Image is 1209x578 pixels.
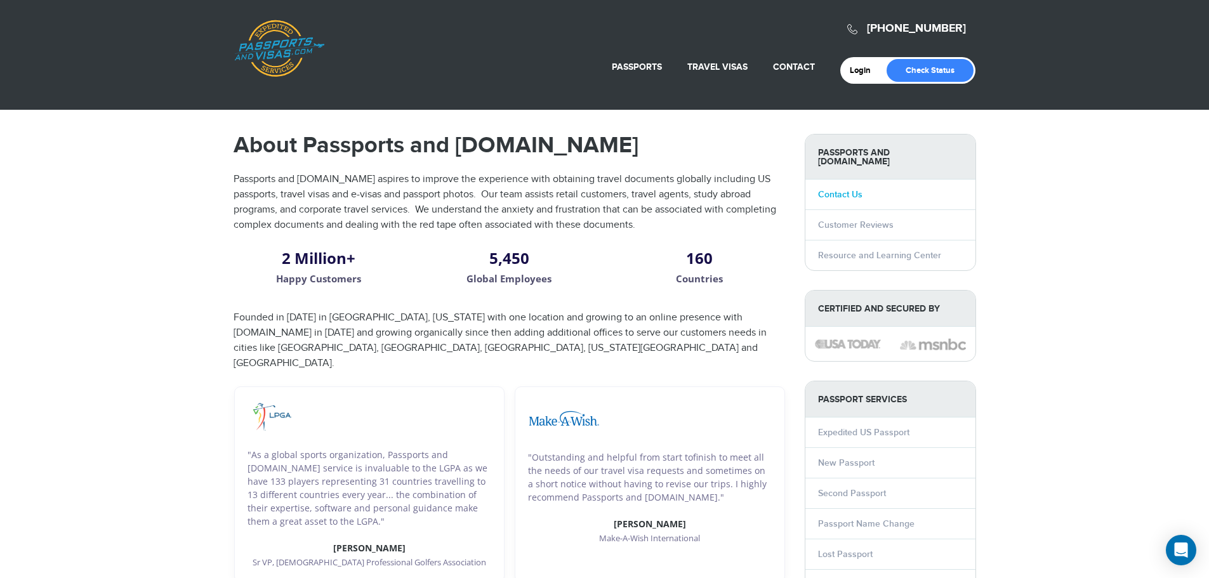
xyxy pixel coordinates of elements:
h1: About Passports and [DOMAIN_NAME] [234,134,786,157]
a: Second Passport [818,488,886,499]
div: Open Intercom Messenger [1166,535,1196,565]
a: Contact Us [818,189,862,200]
strong: Certified and Secured by [805,291,975,327]
p: Founded in [DATE] in [GEOGRAPHIC_DATA], [US_STATE] with one location and growing to an online pre... [234,310,786,371]
a: Passport Name Change [818,518,915,529]
img: image description [900,337,966,352]
p: Countries [614,272,785,286]
h2: 160 [614,254,785,262]
p: Sr VP, [DEMOGRAPHIC_DATA] Professional Golfers Association [248,556,491,569]
strong: PASSPORT SERVICES [805,381,975,417]
img: image description [248,400,294,435]
a: New Passport [818,457,875,468]
a: Travel Visas [687,62,748,72]
a: Check Status [887,59,974,82]
strong: [PERSON_NAME] [333,542,406,554]
a: Expedited US Passport [818,427,909,438]
a: Login [850,65,880,76]
p: Happy Customers [234,272,405,286]
p: "As a global sports organization, Passports and [DOMAIN_NAME] service is invaluable to the LGPA a... [248,448,491,528]
strong: Passports and [DOMAIN_NAME] [805,135,975,180]
img: image description [528,400,600,437]
p: Make-A-Wish International [528,532,772,545]
h2: 5,450 [423,254,595,262]
a: Lost Passport [818,549,873,560]
p: Passports and [DOMAIN_NAME] aspires to improve the experience with obtaining travel documents glo... [234,172,786,233]
a: Passports & [DOMAIN_NAME] [234,20,324,77]
p: "Outstanding and helpful from start tofinish to meet all the needs of our travel visa requests an... [528,450,772,504]
strong: [PERSON_NAME] [614,518,686,530]
a: Passports [612,62,662,72]
a: Customer Reviews [818,220,894,230]
a: Resource and Learning Center [818,250,941,261]
a: [PHONE_NUMBER] [867,22,966,36]
p: Global Employees [423,272,595,286]
h2: 2 Million+ [234,254,405,262]
img: image description [815,339,881,348]
a: Contact [773,62,815,72]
